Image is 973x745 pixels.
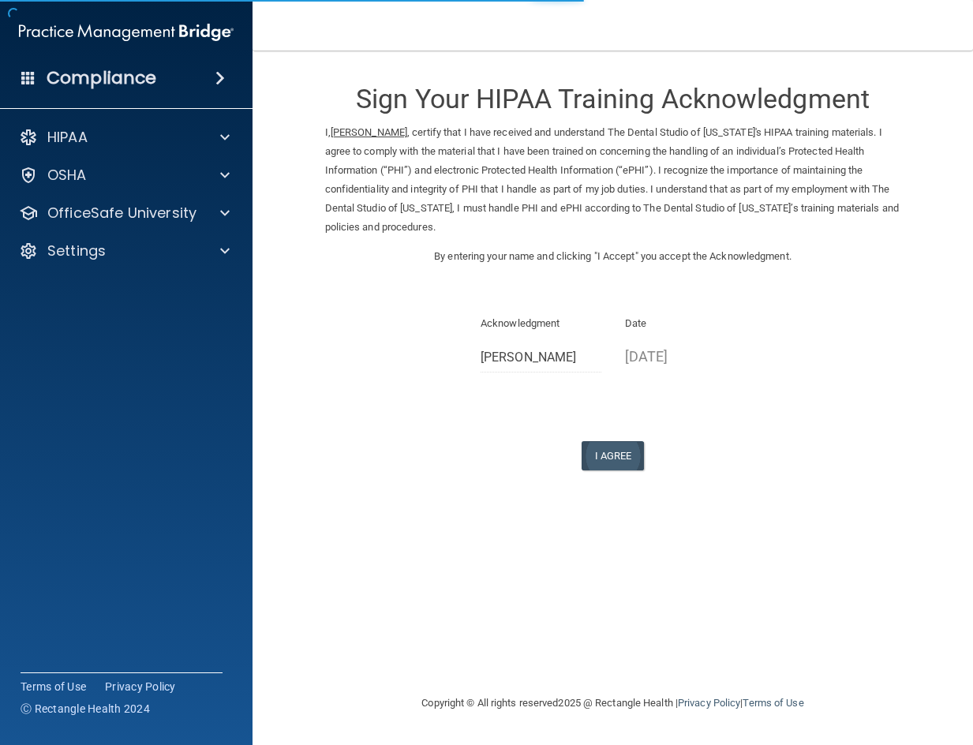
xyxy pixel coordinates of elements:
h3: Sign Your HIPAA Training Acknowledgment [325,84,901,114]
a: Privacy Policy [678,697,740,709]
input: Full Name [481,343,601,372]
p: OSHA [47,166,87,185]
p: Settings [47,241,106,260]
p: Date [625,314,746,333]
img: PMB logo [19,17,234,48]
a: Privacy Policy [105,679,176,694]
p: [DATE] [625,343,746,369]
div: Copyright © All rights reserved 2025 @ Rectangle Health | | [325,678,901,728]
p: Acknowledgment [481,314,601,333]
button: I Agree [582,441,645,470]
p: OfficeSafe University [47,204,196,223]
p: HIPAA [47,128,88,147]
p: By entering your name and clicking "I Accept" you accept the Acknowledgment. [325,247,901,266]
ins: [PERSON_NAME] [331,126,407,138]
a: Terms of Use [21,679,86,694]
a: Settings [19,241,230,260]
a: HIPAA [19,128,230,147]
a: Terms of Use [743,697,803,709]
span: Ⓒ Rectangle Health 2024 [21,701,150,717]
a: OfficeSafe University [19,204,230,223]
a: OSHA [19,166,230,185]
h4: Compliance [47,67,156,89]
p: I, , certify that I have received and understand The Dental Studio of [US_STATE]'s HIPAA training... [325,123,901,237]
